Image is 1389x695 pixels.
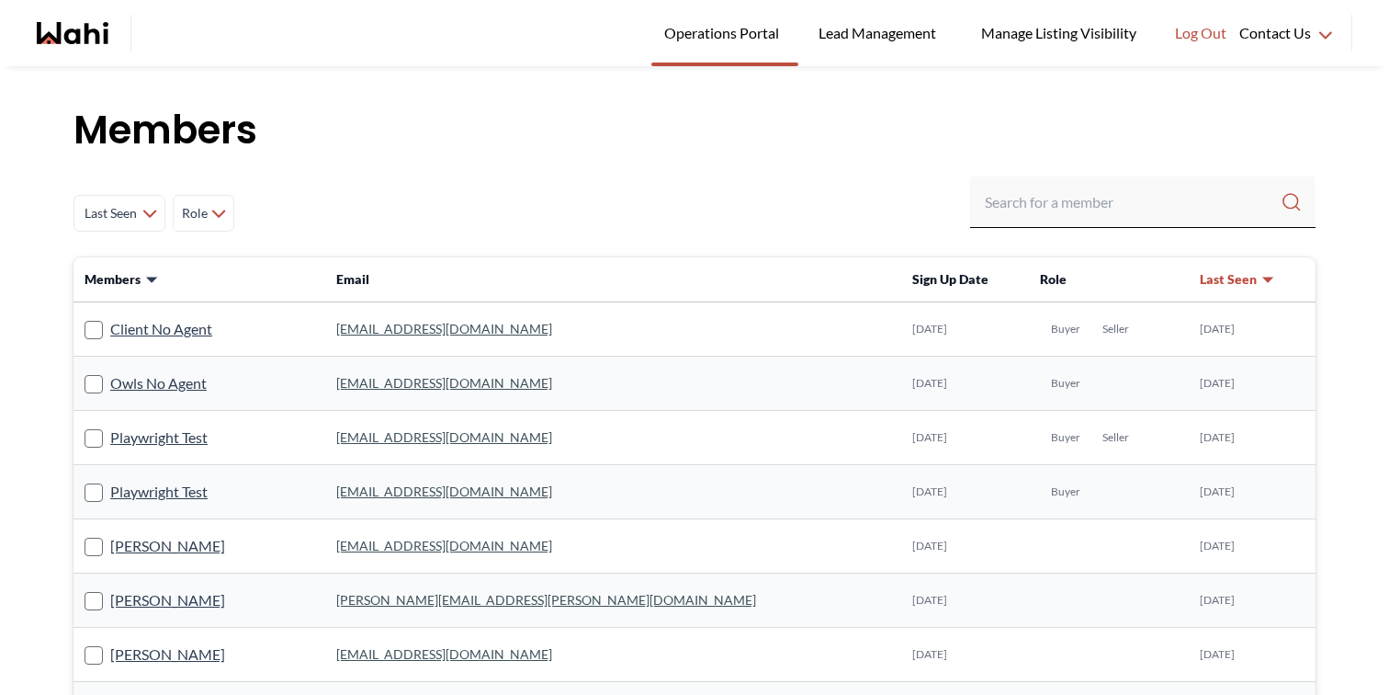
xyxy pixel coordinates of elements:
[110,588,225,612] a: [PERSON_NAME]
[110,643,225,667] a: [PERSON_NAME]
[901,628,1030,682] td: [DATE]
[901,519,1030,574] td: [DATE]
[1051,376,1080,391] span: Buyer
[85,270,159,289] button: Members
[1051,430,1080,445] span: Buyer
[1200,270,1275,289] button: Last Seen
[1200,270,1257,289] span: Last Seen
[1102,430,1129,445] span: Seller
[1189,465,1316,519] td: [DATE]
[110,317,212,341] a: Client No Agent
[1189,357,1316,411] td: [DATE]
[110,534,225,558] a: [PERSON_NAME]
[336,375,552,391] a: [EMAIL_ADDRESS][DOMAIN_NAME]
[819,21,943,45] span: Lead Management
[912,271,988,287] span: Sign Up Date
[901,357,1030,411] td: [DATE]
[110,371,207,395] a: Owls No Agent
[1051,484,1080,499] span: Buyer
[901,302,1030,357] td: [DATE]
[110,426,208,450] a: Playwright Test
[901,465,1030,519] td: [DATE]
[336,592,756,608] a: [PERSON_NAME][EMAIL_ADDRESS][PERSON_NAME][DOMAIN_NAME]
[1189,574,1316,628] td: [DATE]
[1175,21,1226,45] span: Log Out
[336,271,369,287] span: Email
[181,197,208,230] span: Role
[336,484,552,499] a: [EMAIL_ADDRESS][DOMAIN_NAME]
[985,186,1281,219] input: Search input
[73,103,1316,158] h1: Members
[1189,302,1316,357] td: [DATE]
[336,321,552,336] a: [EMAIL_ADDRESS][DOMAIN_NAME]
[976,21,1142,45] span: Manage Listing Visibility
[336,429,552,445] a: [EMAIL_ADDRESS][DOMAIN_NAME]
[82,197,139,230] span: Last Seen
[1102,322,1129,336] span: Seller
[901,574,1030,628] td: [DATE]
[336,538,552,553] a: [EMAIL_ADDRESS][DOMAIN_NAME]
[1189,519,1316,574] td: [DATE]
[37,22,108,44] a: Wahi homepage
[336,646,552,662] a: [EMAIL_ADDRESS][DOMAIN_NAME]
[664,21,785,45] span: Operations Portal
[1189,411,1316,465] td: [DATE]
[1189,628,1316,682] td: [DATE]
[1040,271,1067,287] span: Role
[110,480,208,504] a: Playwright Test
[901,411,1030,465] td: [DATE]
[1051,322,1080,336] span: Buyer
[85,270,141,289] span: Members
